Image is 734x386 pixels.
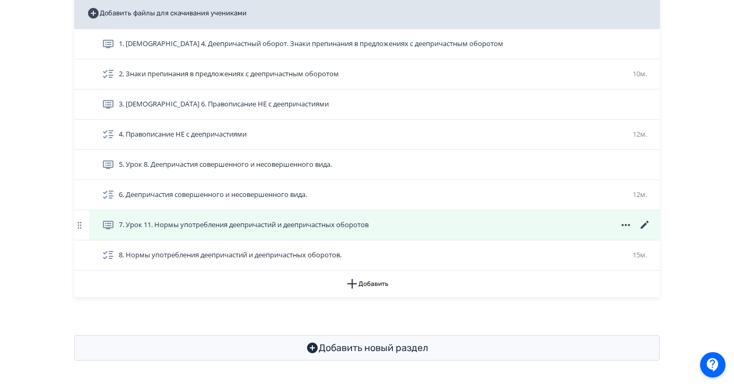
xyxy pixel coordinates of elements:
[74,29,660,59] div: 1. [DEMOGRAPHIC_DATA] 4. Деепричастный оборот. Знаки препинания в предложениях с деепричастным об...
[633,250,647,259] span: 15м.
[74,271,660,297] button: Добавить
[74,120,660,150] div: 4. Правописание НЕ с деепричастиями12м.
[119,159,332,170] span: 5. Урок 8. Деепричастия совершенного и несовершенного вида.
[119,129,247,140] span: 4. Правописание НЕ с деепричастиями
[74,210,660,240] div: 7. Урок 11. Нормы употребления деепричастий и деепричастных оборотов
[119,39,503,49] span: 1. Урок 4. Деепричастный оборот. Знаки препинания в предложениях с деепричастным оборотом
[74,240,660,271] div: 8. Нормы употребления деепричастий и деепричастных оборотов.15м.
[119,220,369,230] span: 7. Урок 11. Нормы употребления деепричастий и деепричастных оборотов
[74,180,660,210] div: 6. Деепричастия совершенного и несовершенного вида.12м.
[87,5,247,22] button: Добавить файлы для скачивания учениками
[633,69,647,78] span: 10м.
[74,335,660,361] button: Добавить новый раздел
[119,99,329,110] span: 3. Урок 6. Правописание НЕ с деепричастиями
[119,250,342,261] span: 8. Нормы употребления деепричастий и деепричастных оборотов.
[633,190,647,199] span: 12м.
[119,190,307,200] span: 6. Деепричастия совершенного и несовершенного вида.
[633,129,647,139] span: 12м.
[119,69,339,79] span: 2. Знаки препинания в предложениях с деепричастным оборотом
[74,89,660,120] div: 3. [DEMOGRAPHIC_DATA] 6. Правописание НЕ с деепричастиями
[74,150,660,180] div: 5. Урок 8. Деепричастия совершенного и несовершенного вида.
[74,59,660,89] div: 2. Знаки препинания в предложениях с деепричастным оборотом10м.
